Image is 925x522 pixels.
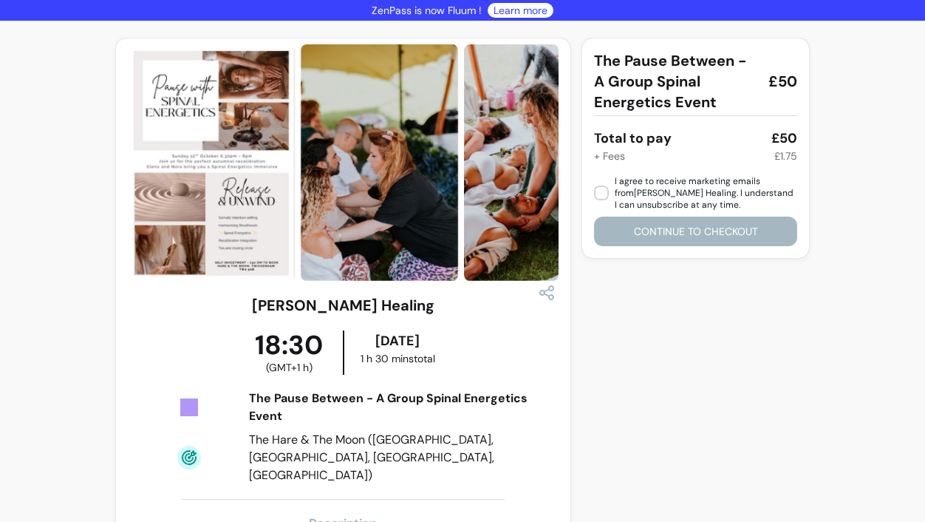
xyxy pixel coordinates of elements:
[494,3,547,18] a: Learn more
[594,149,625,163] div: + Fees
[464,44,621,281] img: https://d3pz9znudhj10h.cloudfront.net/28dcadea-d7a5-4e62-a92c-7a6f44305e7c
[594,217,798,246] button: Continue to checkout
[266,360,313,375] span: ( GMT+1 h )
[252,295,434,316] h3: [PERSON_NAME] Healing
[177,396,201,419] img: Tickets Icon
[372,3,482,18] p: ZenPass is now Fluum !
[249,431,550,484] div: The Hare & The Moon ([GEOGRAPHIC_DATA], [GEOGRAPHIC_DATA], [GEOGRAPHIC_DATA], [GEOGRAPHIC_DATA])
[771,128,797,149] div: £50
[768,71,797,92] span: £50
[128,44,295,281] img: https://d3pz9znudhj10h.cloudfront.net/bed4385c-a7a1-4076-9bbf-a4f6fb9842ff
[594,50,757,112] span: The Pause Between - A Group Spinal Energetics Event
[235,331,343,375] div: 18:30
[301,44,458,281] img: https://d3pz9znudhj10h.cloudfront.net/1d7e83e1-6d7b-413b-bb6f-3745389851f8
[347,351,448,366] div: 1 h 30 mins total
[594,128,672,149] div: Total to pay
[347,331,448,351] div: [DATE]
[774,149,797,163] div: £1.75
[249,390,550,425] div: The Pause Between - A Group Spinal Energetics Event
